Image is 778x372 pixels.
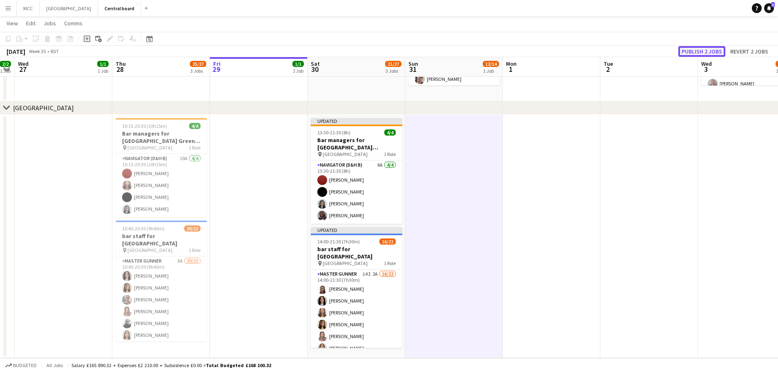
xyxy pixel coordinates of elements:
div: 1 Job [293,68,303,74]
span: Budgeted [13,363,37,368]
app-job-card: Updated14:00-21:30 (7h30m)16/22bar staff for [GEOGRAPHIC_DATA] [GEOGRAPHIC_DATA]1 RoleMaster Gunn... [311,227,402,348]
span: [GEOGRAPHIC_DATA] [323,151,368,157]
div: [GEOGRAPHIC_DATA] [13,104,74,112]
span: 31 [407,65,418,74]
span: 1 Role [189,145,201,151]
span: 1 [505,65,517,74]
span: 30 [310,65,320,74]
span: Total Budgeted £168 100.32 [206,362,271,368]
div: 3 Jobs [190,68,206,74]
span: Fri [213,60,221,67]
span: 27 [17,65,29,74]
span: 3 [771,2,775,7]
span: Sat [311,60,320,67]
span: 1 Role [189,247,201,253]
span: Wed [701,60,712,67]
div: Salary £165 890.32 + Expenses £2 210.00 + Subsistence £0.00 = [71,362,271,368]
a: View [3,18,21,29]
span: 1 Role [384,260,396,266]
span: Mon [506,60,517,67]
h3: Bar managers for [GEOGRAPHIC_DATA] Green King Day [116,130,207,145]
span: Thu [116,60,126,67]
span: Edit [26,20,36,27]
button: Budgeted [4,361,38,370]
span: 1 Role [384,151,396,157]
div: [DATE] [7,47,25,56]
span: 4/4 [189,123,201,129]
span: 10:15-20:30 (10h15m) [122,123,167,129]
span: 4/4 [384,129,396,136]
app-job-card: 10:15-20:30 (10h15m)4/4Bar managers for [GEOGRAPHIC_DATA] Green King Day [GEOGRAPHIC_DATA]1 RoleN... [116,118,207,217]
span: 21/27 [385,61,401,67]
app-job-card: Updated13:30-21:30 (8h)4/4Bar managers for [GEOGRAPHIC_DATA] [PERSON_NAME] [GEOGRAPHIC_DATA]1 Rol... [311,118,402,224]
div: Updated [311,118,402,125]
span: 29 [212,65,221,74]
span: [GEOGRAPHIC_DATA] [323,260,368,266]
span: 3 [700,65,712,74]
span: Comms [64,20,82,27]
span: Week 35 [27,48,47,54]
div: 1 Job [483,68,499,74]
button: Revert 2 jobs [727,46,771,57]
h3: bar staff for [GEOGRAPHIC_DATA] [311,245,402,260]
button: Publish 2 jobs [678,46,725,57]
span: [GEOGRAPHIC_DATA] [127,247,172,253]
span: 2 [602,65,613,74]
span: Tue [604,60,613,67]
span: 14:00-21:30 (7h30m) [317,238,360,245]
span: 10:45-20:30 (9h45m) [122,225,165,232]
button: [GEOGRAPHIC_DATA] [40,0,98,16]
span: 16/22 [379,238,396,245]
app-job-card: 10:45-20:30 (9h45m)20/22bar staff for [GEOGRAPHIC_DATA] [GEOGRAPHIC_DATA]1 RoleMaster Gunner3A20/... [116,221,207,341]
a: Jobs [40,18,59,29]
span: Sun [408,60,418,67]
div: 1 Job [98,68,108,74]
app-card-role: Navigator (D&H B)6A4/413:30-21:30 (8h)[PERSON_NAME][PERSON_NAME][PERSON_NAME][PERSON_NAME] [311,160,402,224]
span: View [7,20,18,27]
span: [GEOGRAPHIC_DATA] [127,145,172,151]
span: 28 [114,65,126,74]
span: Wed [18,60,29,67]
div: BST [51,48,59,54]
span: 1/1 [97,61,109,67]
span: 13:30-21:30 (8h) [317,129,350,136]
div: 3 Jobs [386,68,401,74]
span: 1/1 [292,61,304,67]
a: 3 [764,3,774,13]
span: 20/22 [184,225,201,232]
div: Updated [311,227,402,234]
button: MCC [17,0,40,16]
span: 12/14 [483,61,499,67]
span: 25/27 [190,61,206,67]
h3: Bar managers for [GEOGRAPHIC_DATA] [PERSON_NAME] [311,136,402,151]
span: Jobs [44,20,56,27]
a: Edit [23,18,39,29]
button: Central board [98,0,141,16]
app-card-role: Navigator (D&H B)10A4/410:15-20:30 (10h15m)[PERSON_NAME][PERSON_NAME][PERSON_NAME][PERSON_NAME] [116,154,207,217]
h3: bar staff for [GEOGRAPHIC_DATA] [116,232,207,247]
span: All jobs [45,362,65,368]
a: Comms [61,18,86,29]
